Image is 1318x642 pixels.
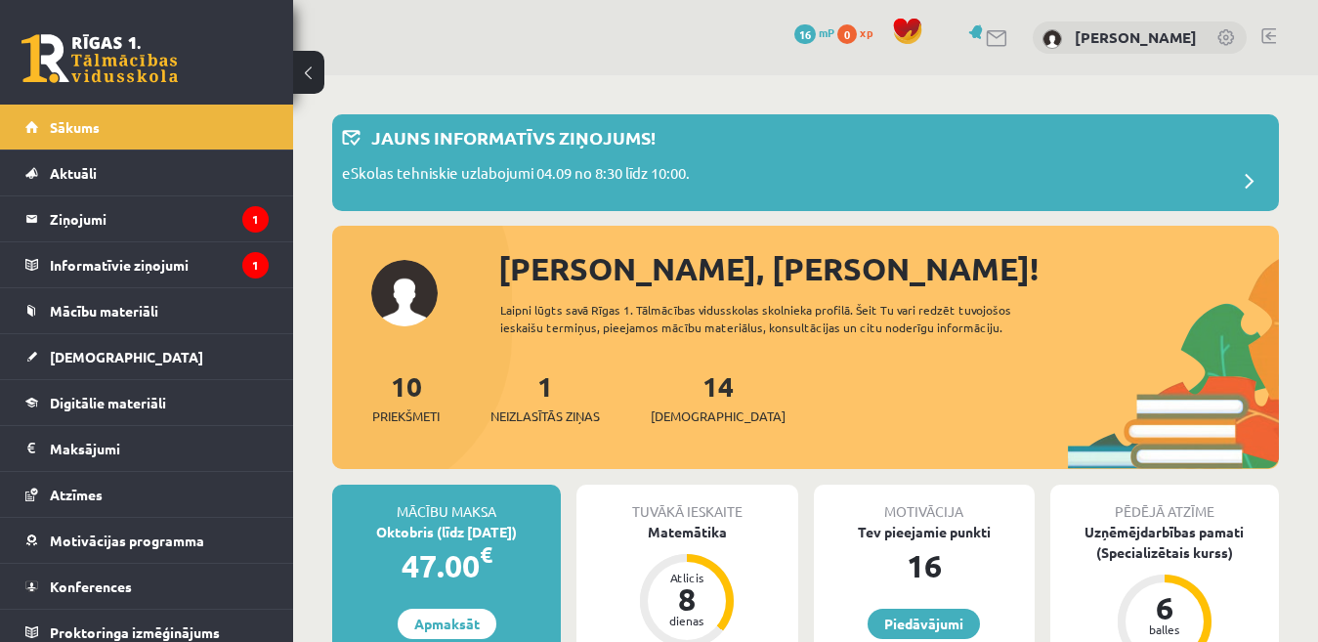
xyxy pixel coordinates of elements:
[837,24,857,44] span: 0
[814,522,1035,542] div: Tev pieejamie punkti
[1135,623,1194,635] div: balles
[242,206,269,233] i: 1
[25,196,269,241] a: Ziņojumi1
[25,518,269,563] a: Motivācijas programma
[50,394,166,411] span: Digitālie materiāli
[332,522,561,542] div: Oktobris (līdz [DATE])
[25,150,269,195] a: Aktuāli
[372,368,440,426] a: 10Priekšmeti
[1050,522,1279,563] div: Uzņēmējdarbības pamati (Specializētais kurss)
[50,426,269,471] legend: Maksājumi
[490,368,600,426] a: 1Neizlasītās ziņas
[658,583,716,615] div: 8
[1042,29,1062,49] img: Edgars Kleinbergs
[1075,27,1197,47] a: [PERSON_NAME]
[576,485,797,522] div: Tuvākā ieskaite
[50,486,103,503] span: Atzīmes
[25,105,269,150] a: Sākums
[500,301,1068,336] div: Laipni lūgts savā Rīgas 1. Tālmācības vidusskolas skolnieka profilā. Šeit Tu vari redzēt tuvojošo...
[651,368,786,426] a: 14[DEMOGRAPHIC_DATA]
[242,252,269,278] i: 1
[794,24,834,40] a: 16 mP
[814,542,1035,589] div: 16
[50,348,203,365] span: [DEMOGRAPHIC_DATA]
[490,407,600,426] span: Neizlasītās ziņas
[342,162,690,190] p: eSkolas tehniskie uzlabojumi 04.09 no 8:30 līdz 10:00.
[50,164,97,182] span: Aktuāli
[342,124,1269,201] a: Jauns informatīvs ziņojums! eSkolas tehniskie uzlabojumi 04.09 no 8:30 līdz 10:00.
[50,242,269,287] legend: Informatīvie ziņojumi
[868,609,980,639] a: Piedāvājumi
[837,24,882,40] a: 0 xp
[21,34,178,83] a: Rīgas 1. Tālmācības vidusskola
[332,542,561,589] div: 47.00
[25,564,269,609] a: Konferences
[814,485,1035,522] div: Motivācija
[25,334,269,379] a: [DEMOGRAPHIC_DATA]
[50,532,204,549] span: Motivācijas programma
[576,522,797,542] div: Matemātika
[371,124,656,150] p: Jauns informatīvs ziņojums!
[651,407,786,426] span: [DEMOGRAPHIC_DATA]
[1135,592,1194,623] div: 6
[25,242,269,287] a: Informatīvie ziņojumi1
[794,24,816,44] span: 16
[25,380,269,425] a: Digitālie materiāli
[860,24,872,40] span: xp
[50,578,132,595] span: Konferences
[398,609,496,639] a: Apmaksāt
[25,472,269,517] a: Atzīmes
[332,485,561,522] div: Mācību maksa
[480,540,492,569] span: €
[498,245,1279,292] div: [PERSON_NAME], [PERSON_NAME]!
[50,118,100,136] span: Sākums
[50,623,220,641] span: Proktoringa izmēģinājums
[819,24,834,40] span: mP
[25,288,269,333] a: Mācību materiāli
[50,302,158,320] span: Mācību materiāli
[25,426,269,471] a: Maksājumi
[658,615,716,626] div: dienas
[50,196,269,241] legend: Ziņojumi
[658,572,716,583] div: Atlicis
[1050,485,1279,522] div: Pēdējā atzīme
[372,407,440,426] span: Priekšmeti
